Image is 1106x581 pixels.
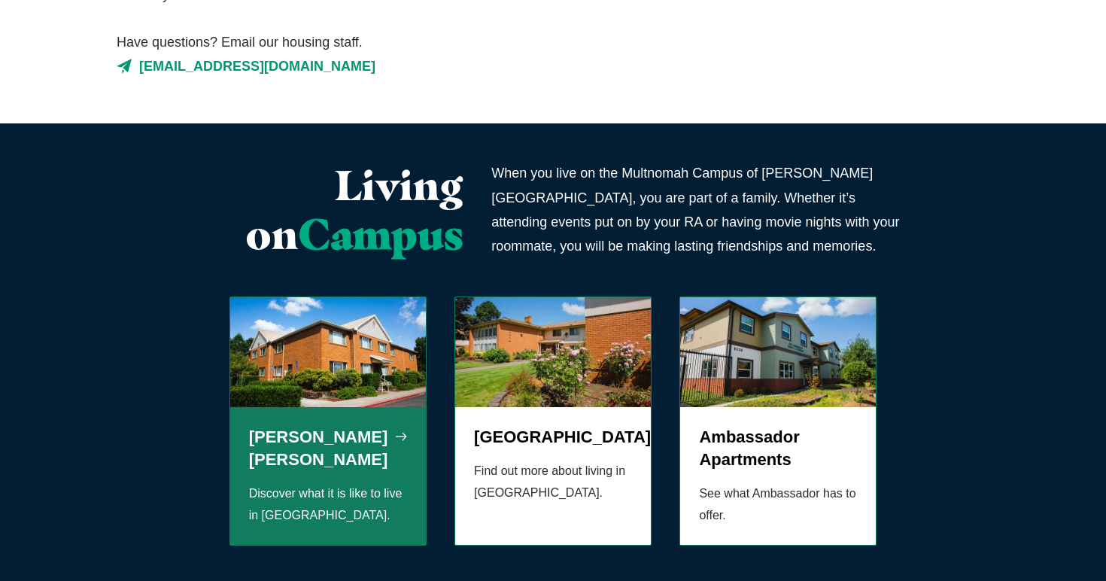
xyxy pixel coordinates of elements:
[117,161,463,258] h2: Living on
[249,426,407,471] h5: [PERSON_NAME] [PERSON_NAME]
[298,208,463,260] span: Campus
[117,54,463,78] a: [EMAIL_ADDRESS][DOMAIN_NAME]
[679,297,877,546] a: Front of Ambassador Apartments Ambassador Apartments See what Ambassador has to offer.
[229,297,427,546] a: Front of Aldrich Halls [PERSON_NAME] [PERSON_NAME] Discover what it is like to live in [GEOGRAPHI...
[680,297,876,407] img: Front of Ambassador Apartments on Campus
[230,297,426,407] img: Front of Aldrich Halls on Campus Housing
[249,483,407,527] p: Discover what it is like to live in [GEOGRAPHIC_DATA].
[474,461,632,504] p: Find out more about living in [GEOGRAPHIC_DATA].
[117,30,463,54] span: Have questions? Email our housing staff.
[454,297,652,546] a: Front of Memorial Hall on Campus [GEOGRAPHIC_DATA] Find out more about living in [GEOGRAPHIC_DATA].
[455,297,651,407] img: Housing Memorial Hall on Campus
[699,426,857,471] h5: Ambassador Apartments
[699,483,857,527] p: See what Ambassador has to offer.
[474,426,632,449] h5: [GEOGRAPHIC_DATA]
[491,161,913,259] p: When you live on the Multnomah Campus of [PERSON_NAME][GEOGRAPHIC_DATA], you are part of a family...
